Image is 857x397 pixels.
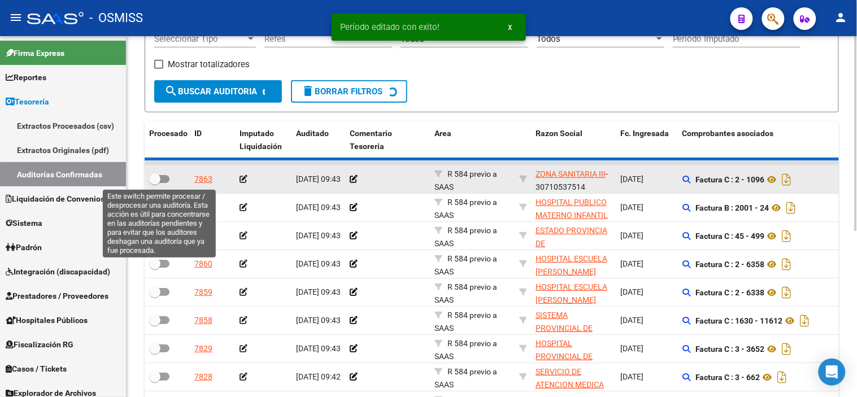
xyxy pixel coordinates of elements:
[6,265,110,278] span: Integración (discapacidad)
[6,338,73,351] span: Fiscalización RG
[296,287,341,296] span: [DATE] 09:43
[154,80,282,103] button: Buscar Auditoria
[194,258,212,271] div: 7860
[296,372,341,381] span: [DATE] 09:42
[6,217,42,229] span: Sistema
[780,227,794,245] i: Descargar documento
[536,311,593,346] span: SISTEMA PROVINCIAL DE SALUD
[780,283,794,302] i: Descargar documento
[798,312,812,330] i: Descargar documento
[296,203,341,212] span: [DATE] 09:43
[536,168,611,191] div: - 30710537514
[145,121,190,159] datatable-header-cell: Procesado
[235,121,292,159] datatable-header-cell: Imputado Liquidación
[682,129,774,138] span: Comprobantes asociados
[695,175,765,184] strong: Factura C : 2 - 1096
[695,316,783,325] strong: Factura C : 1630 - 11612
[434,169,497,191] span: R 584 previo a SAAS
[6,95,49,108] span: Tesorería
[536,226,612,273] span: ESTADO PROVINCIA DE [GEOGRAPHIC_DATA][PERSON_NAME]
[350,129,392,151] span: Comentario Tesoreria
[620,316,643,325] span: [DATE]
[536,224,611,248] div: - 30673377544
[9,11,23,24] mat-icon: menu
[536,339,608,374] span: HOSPITAL PROVINCIAL DE NIÑOS ZONA NORTE
[194,314,212,327] div: 7858
[434,198,497,220] span: R 584 previo a SAAS
[695,344,765,354] strong: Factura C : 3 - 3652
[616,121,678,159] datatable-header-cell: Fc. Ingresada
[780,255,794,273] i: Descargar documento
[296,231,341,240] span: [DATE] 09:43
[6,290,108,302] span: Prestadores / Proveedores
[695,288,765,297] strong: Factura C : 2 - 6338
[434,339,497,361] span: R 584 previo a SAAS
[301,84,315,98] mat-icon: delete
[194,201,212,214] div: 7862
[6,363,67,375] span: Casos / Tickets
[775,368,790,386] i: Descargar documento
[164,86,257,97] span: Buscar Auditoria
[296,129,329,138] span: Auditado
[620,344,643,353] span: [DATE]
[194,286,212,299] div: 7859
[6,47,64,59] span: Firma Express
[536,309,611,333] div: - 30691822849
[536,365,611,389] div: - 30681968373
[434,254,497,276] span: R 584 previo a SAAS
[164,84,178,98] mat-icon: search
[819,359,846,386] div: Open Intercom Messenger
[678,121,847,159] datatable-header-cell: Comprobantes asociados
[296,316,341,325] span: [DATE] 09:43
[536,198,608,245] span: HOSPITAL PUBLICO MATERNO INFANTIL SOCIEDAD DEL ESTADO
[168,58,250,71] span: Mostrar totalizadores
[296,259,341,268] span: [DATE] 09:43
[536,254,607,276] span: HOSPITAL ESCUELA [PERSON_NAME]
[434,129,451,138] span: Area
[301,86,382,97] span: Borrar Filtros
[784,199,799,217] i: Descargar documento
[536,337,611,361] div: - 30684643963
[695,260,765,269] strong: Factura C : 2 - 6358
[296,344,341,353] span: [DATE] 09:43
[194,129,202,138] span: ID
[695,373,760,382] strong: Factura C : 3 - 662
[537,34,560,44] span: Todos
[536,281,611,304] div: - 30676921695
[291,80,407,103] button: Borrar Filtros
[296,174,341,184] span: [DATE] 09:43
[154,34,246,44] span: Seleccionar Tipo
[434,282,497,304] span: R 584 previo a SAAS
[536,129,582,138] span: Razon Social
[194,173,212,186] div: 7863
[430,121,515,159] datatable-header-cell: Area
[341,21,440,33] span: Período editado con exito!
[434,311,497,333] span: R 584 previo a SAAS
[194,342,212,355] div: 7829
[620,231,643,240] span: [DATE]
[620,174,643,184] span: [DATE]
[89,6,143,30] span: - OSMISS
[536,169,606,178] span: ZONA SANITARIA III
[434,367,497,389] span: R 584 previo a SAAS
[499,17,521,37] button: x
[6,71,46,84] span: Reportes
[536,282,607,304] span: HOSPITAL ESCUELA [PERSON_NAME]
[508,22,512,32] span: x
[6,314,88,326] span: Hospitales Públicos
[780,171,794,189] i: Descargar documento
[531,121,616,159] datatable-header-cell: Razon Social
[194,370,212,383] div: 7828
[620,203,643,212] span: [DATE]
[6,241,42,254] span: Padrón
[292,121,345,159] datatable-header-cell: Auditado
[240,129,282,151] span: Imputado Liquidación
[695,203,769,212] strong: Factura B : 2001 - 24
[834,11,848,24] mat-icon: person
[780,340,794,358] i: Descargar documento
[620,129,669,138] span: Fc. Ingresada
[536,252,611,276] div: - 30676921695
[536,196,611,220] div: - 30711560099
[345,121,430,159] datatable-header-cell: Comentario Tesoreria
[620,372,643,381] span: [DATE]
